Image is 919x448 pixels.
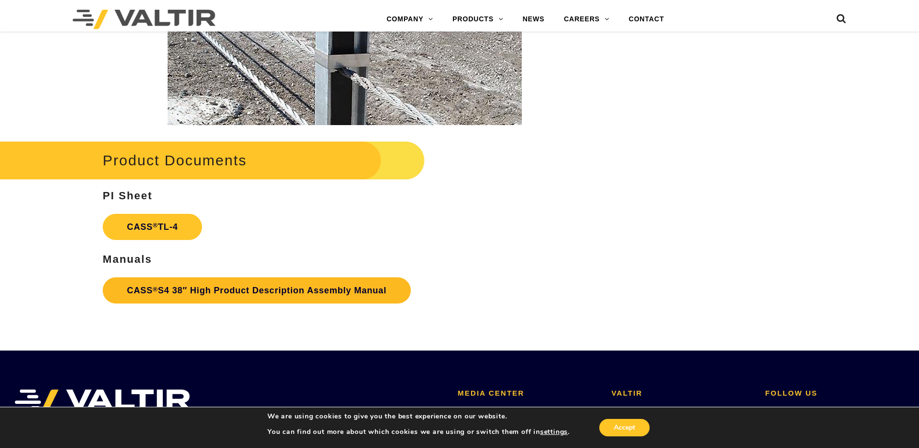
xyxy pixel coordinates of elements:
[15,389,190,414] img: VALTIR
[267,412,570,421] p: We are using cookies to give you the best experience on our website.
[554,10,619,29] a: CAREERS
[377,10,443,29] a: COMPANY
[765,389,904,398] h2: FOLLOW US
[103,277,411,304] a: CASS®S4 38″ High Product Description Assembly Manual
[599,419,650,436] button: Accept
[619,10,674,29] a: CONTACT
[73,10,216,29] img: Valtir
[103,253,152,265] strong: Manuals
[458,389,597,398] h2: MEDIA CENTER
[540,428,568,436] button: settings
[267,428,570,436] p: You can find out more about which cookies we are using or switch them off in .
[611,389,750,398] h2: VALTIR
[153,222,158,229] sup: ®
[513,10,554,29] a: NEWS
[153,286,158,293] sup: ®
[443,10,513,29] a: PRODUCTS
[103,190,153,202] strong: PI Sheet
[103,214,202,240] a: CASS®TL-4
